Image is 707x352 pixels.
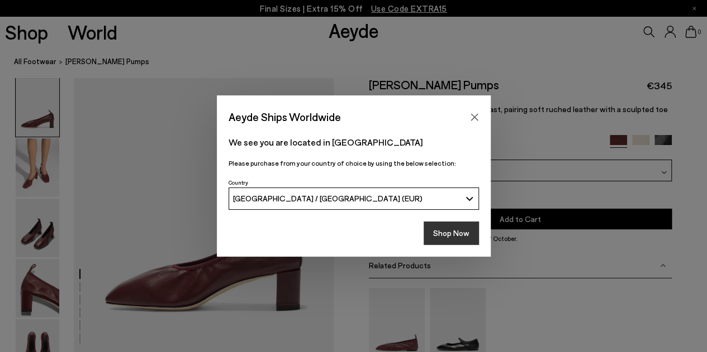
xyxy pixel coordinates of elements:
span: Country [229,179,248,186]
p: We see you are located in [GEOGRAPHIC_DATA] [229,136,479,149]
p: Please purchase from your country of choice by using the below selection: [229,158,479,168]
button: Close [466,109,483,126]
button: Shop Now [424,221,479,245]
span: [GEOGRAPHIC_DATA] / [GEOGRAPHIC_DATA] (EUR) [233,194,423,203]
span: Aeyde Ships Worldwide [229,107,341,127]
